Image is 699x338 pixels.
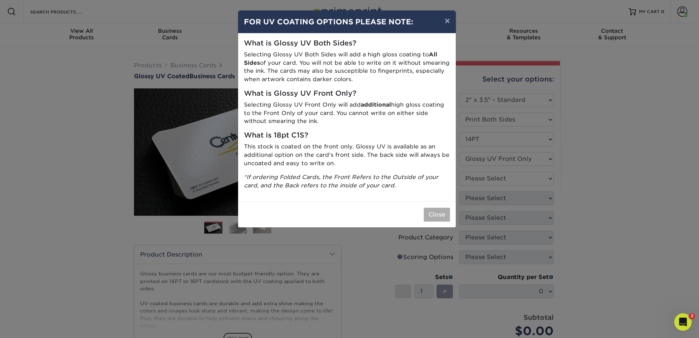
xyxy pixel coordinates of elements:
span: 2 [689,313,695,319]
h5: What is Glossy UV Both Sides? [244,39,450,48]
p: This stock is coated on the front only. Glossy UV is available as an additional option on the car... [244,143,450,167]
h5: What is 18pt C1S? [244,131,450,140]
h4: FOR UV COATING OPTIONS PLEASE NOTE: [244,16,450,27]
button: Close [424,208,450,222]
strong: All Sides [244,51,437,66]
p: Selecting Glossy UV Both Sides will add a high gloss coating to of your card. You will not be abl... [244,51,450,84]
strong: additional [361,101,391,108]
iframe: Intercom live chat [674,313,692,331]
p: Selecting Glossy UV Front Only will add high gloss coating to the Front Only of your card. You ca... [244,101,450,126]
h5: What is Glossy UV Front Only? [244,90,450,98]
button: × [439,11,455,31]
i: *If ordering Folded Cards, the Front Refers to the Outside of your card, and the Back refers to t... [244,174,438,189]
